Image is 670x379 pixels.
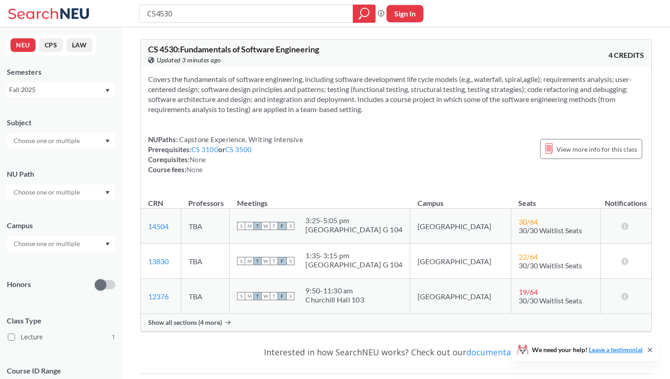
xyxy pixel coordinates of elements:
[7,133,115,149] div: Dropdown arrow
[230,189,410,209] th: Meetings
[148,198,163,208] div: CRN
[8,331,115,343] label: Lecture
[532,347,643,353] span: We need your help!
[270,257,278,265] span: T
[410,189,511,209] th: Campus
[148,222,169,230] a: 14504
[7,118,115,128] div: Subject
[270,292,278,300] span: T
[146,6,346,21] input: Class, professor, course number, "phrase"
[278,222,286,230] span: F
[245,257,253,265] span: M
[7,279,31,290] p: Honors
[253,257,262,265] span: T
[7,67,115,77] div: Semesters
[7,184,115,200] div: Dropdown arrow
[10,38,36,52] button: NEU
[67,38,93,52] button: LAW
[608,50,644,60] span: 4 CREDITS
[600,189,651,209] th: Notifications
[191,145,218,154] a: CS 3100
[141,314,651,331] div: Show all sections (4 more)
[262,257,270,265] span: W
[225,145,252,154] a: CS 3500
[270,222,278,230] span: T
[105,242,110,246] svg: Dropdown arrow
[7,220,115,230] div: Campus
[148,318,222,327] span: Show all sections (4 more)
[157,55,221,65] span: Updated 3 minutes ago
[9,187,86,198] input: Choose one or multiple
[511,189,600,209] th: Seats
[305,225,402,234] div: [GEOGRAPHIC_DATA] G 104
[253,292,262,300] span: T
[387,5,423,22] button: Sign In
[7,236,115,251] div: Dropdown arrow
[519,261,582,270] span: 30/30 Waitlist Seats
[359,7,370,20] svg: magnifying glass
[181,209,230,244] td: TBA
[410,209,511,244] td: [GEOGRAPHIC_DATA]
[519,217,538,226] span: 30 / 64
[286,257,294,265] span: S
[181,189,230,209] th: Professors
[237,292,245,300] span: S
[519,226,582,235] span: 30/30 Waitlist Seats
[148,44,319,54] span: CS 4530 : Fundamentals of Software Engineering
[519,296,582,305] span: 30/30 Waitlist Seats
[262,292,270,300] span: W
[140,339,652,365] div: Interested in how SearchNEU works? Check out our
[178,135,303,143] span: Capstone Experience, Writing Intensive
[305,251,402,260] div: 1:35 - 3:15 pm
[305,260,402,269] div: [GEOGRAPHIC_DATA] G 104
[7,366,115,376] p: Course ID Range
[286,292,294,300] span: S
[39,38,63,52] button: CPS
[181,244,230,279] td: TBA
[105,139,110,143] svg: Dropdown arrow
[278,257,286,265] span: F
[278,292,286,300] span: F
[105,191,110,195] svg: Dropdown arrow
[262,222,270,230] span: W
[519,287,538,296] span: 19 / 64
[557,143,637,155] span: View more info for this class
[237,222,245,230] span: S
[105,89,110,92] svg: Dropdown arrow
[148,134,303,174] div: NUPaths: Prerequisites: or Corequisites: Course fees:
[410,244,511,279] td: [GEOGRAPHIC_DATA]
[7,82,115,97] div: Fall 2025Dropdown arrow
[9,85,104,95] div: Fall 2025
[9,135,86,146] input: Choose one or multiple
[589,346,643,353] a: Leave a testimonial
[7,169,115,179] div: NU Path
[148,257,169,266] a: 13830
[148,74,644,114] section: Covers the fundamentals of software engineering, including software development life cycle models...
[245,292,253,300] span: M
[148,292,169,301] a: 12376
[353,5,376,23] div: magnifying glass
[466,347,529,358] a: documentation!
[305,216,402,225] div: 3:25 - 5:05 pm
[7,316,115,326] span: Class Type
[9,238,86,249] input: Choose one or multiple
[286,222,294,230] span: S
[245,222,253,230] span: M
[519,252,538,261] span: 22 / 64
[305,286,364,295] div: 9:50 - 11:30 am
[186,165,203,174] span: None
[410,279,511,314] td: [GEOGRAPHIC_DATA]
[181,279,230,314] td: TBA
[253,222,262,230] span: T
[305,295,364,304] div: Churchill Hall 103
[237,257,245,265] span: S
[190,155,206,164] span: None
[112,332,115,342] span: 1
